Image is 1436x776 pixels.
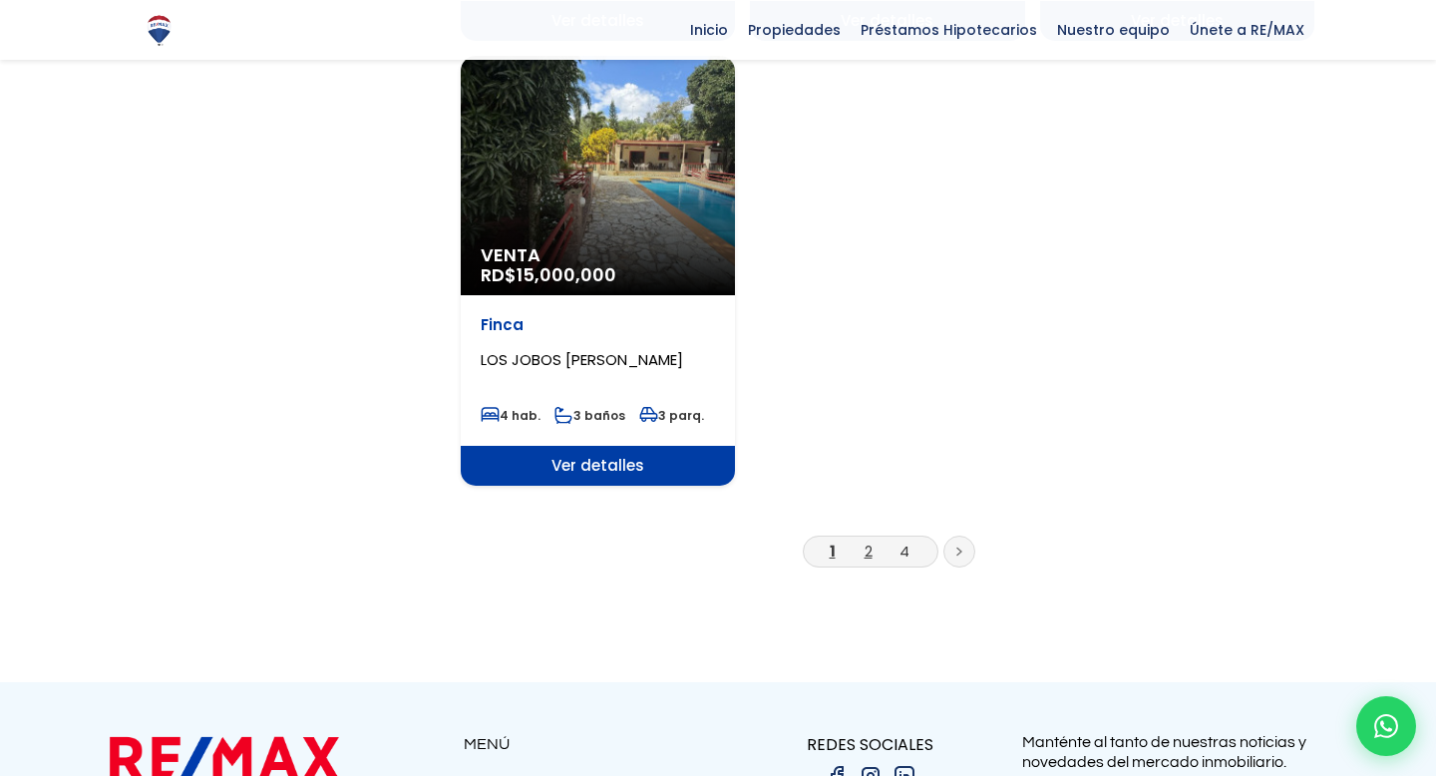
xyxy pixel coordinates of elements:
[718,732,1022,757] p: REDES SOCIALES
[517,262,616,287] span: 15,000,000
[142,13,177,48] img: Logo de REMAX
[461,56,735,486] a: Venta RD$15,000,000 Finca LOS JOBOS [PERSON_NAME] 4 hab. 3 baños 3 parq. Ver detalles
[738,15,851,45] span: Propiedades
[899,541,909,562] a: 4
[1022,732,1326,772] p: Manténte al tanto de nuestras noticias y novedades del mercado inmobiliario.
[680,15,738,45] span: Inicio
[851,15,1047,45] span: Préstamos Hipotecarios
[481,349,683,370] span: LOS JOBOS [PERSON_NAME]
[830,541,836,562] a: 1
[481,245,715,265] span: Venta
[461,446,735,486] span: Ver detalles
[1047,15,1180,45] span: Nuestro equipo
[481,262,616,287] span: RD$
[1180,15,1314,45] span: Únete a RE/MAX
[481,315,715,335] p: Finca
[554,407,625,424] span: 3 baños
[865,541,873,562] a: 2
[464,732,718,757] p: MENÚ
[481,407,540,424] span: 4 hab.
[639,407,704,424] span: 3 parq.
